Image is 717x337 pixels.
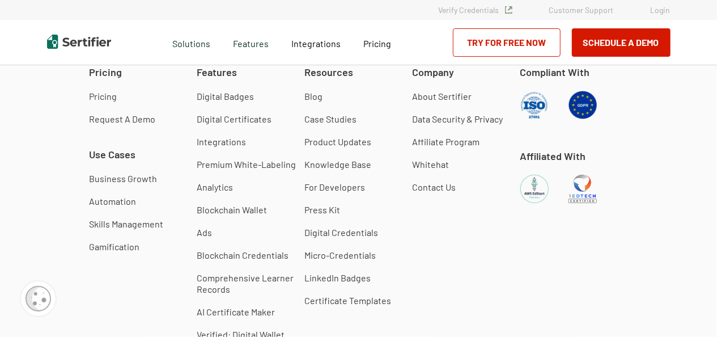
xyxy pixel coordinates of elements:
[413,113,503,125] a: Data Security & Privacy
[89,173,157,184] a: Business Growth
[291,35,341,49] a: Integrations
[304,204,340,216] a: Press Kit
[291,38,341,49] span: Integrations
[47,35,111,49] img: Sertifier | Digital Credentialing Platform
[304,113,357,125] a: Case Studies
[304,65,353,79] span: Resources
[660,283,717,337] iframe: Chat Widget
[304,272,371,284] a: LinkedIn Badges
[505,6,512,14] img: Verified
[89,196,136,207] a: Automation
[304,91,323,102] a: Blog
[304,295,391,306] a: Certificate Templates
[89,91,117,102] a: Pricing
[413,65,455,79] span: Company
[651,5,671,15] a: Login
[413,182,456,193] a: Contact Us
[197,250,289,261] a: Blockchain Credentials
[197,182,233,193] a: Analytics
[304,182,365,193] a: For Developers
[89,113,155,125] a: Request A Demo
[520,149,586,163] span: Affiliated With
[197,159,296,170] a: Premium White-Labeling
[197,65,237,79] span: Features
[439,5,512,15] a: Verify Credentials
[413,91,472,102] a: About Sertifier
[197,272,304,295] a: Comprehensive Learner Records
[197,227,212,238] a: Ads
[89,65,122,79] span: Pricing
[89,148,135,162] span: Use Cases
[363,35,391,49] a: Pricing
[413,136,480,148] a: Affiliate Program
[197,204,267,216] a: Blockchain Wallet
[453,28,561,57] a: Try for Free Now
[520,91,549,119] img: ISO Compliant
[89,241,139,252] a: Gamification
[197,113,271,125] a: Digital Certificates
[304,136,371,148] a: Product Updates
[363,38,391,49] span: Pricing
[197,306,275,318] a: AI Certificate Maker
[549,5,614,15] a: Customer Support
[197,136,246,148] a: Integrations
[233,35,269,49] span: Features
[568,175,597,203] img: 1EdTech Certified
[197,91,254,102] a: Digital Badges
[520,65,590,79] span: Compliant With
[568,91,597,119] img: GDPR Compliant
[304,227,378,238] a: Digital Credentials
[304,250,376,261] a: Micro-Credentials
[572,28,671,57] button: Schedule a Demo
[26,286,51,311] img: Cookie Popup Icon
[89,218,163,230] a: Skills Management
[304,159,371,170] a: Knowledge Base
[172,35,210,49] span: Solutions
[520,175,549,203] img: AWS EdStart
[413,159,449,170] a: Whitehat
